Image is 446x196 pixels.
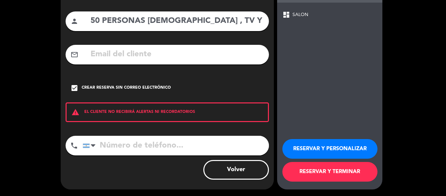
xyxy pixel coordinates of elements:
i: check_box [71,84,78,92]
i: warning [67,108,84,116]
i: person [71,17,78,25]
button: Volver [203,160,269,180]
div: EL CLIENTE NO RECIBIRÁ ALERTAS NI RECORDATORIOS [66,102,269,122]
span: dashboard [282,11,290,19]
button: RESERVAR Y TERMINAR [282,162,377,182]
i: mail_outline [71,51,78,59]
div: Crear reserva sin correo electrónico [82,85,171,91]
input: Nombre del cliente [90,14,264,28]
i: phone [70,142,78,150]
input: Email del cliente [90,48,264,61]
div: Argentina: +54 [83,136,98,155]
input: Número de teléfono... [83,136,269,155]
button: RESERVAR Y PERSONALIZAR [282,139,377,159]
span: SALON [293,11,308,19]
